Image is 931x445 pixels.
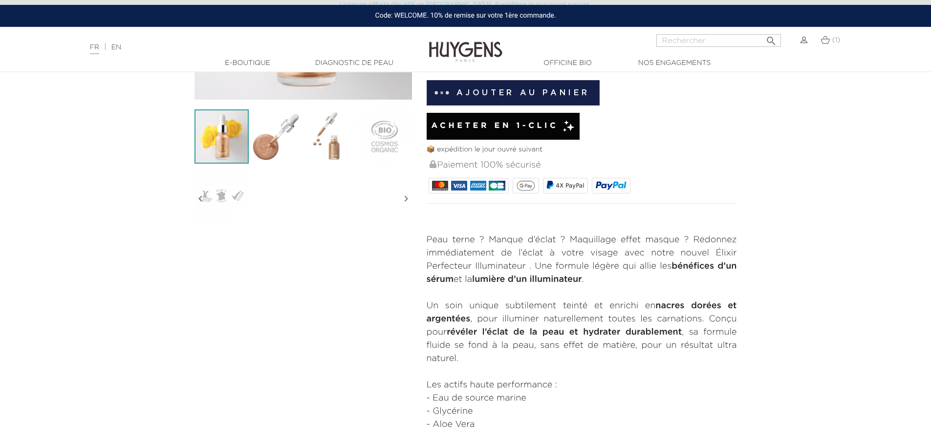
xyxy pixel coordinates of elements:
strong: nacres dorées et argentées [427,301,737,323]
strong: bénéfices d’un sérum [427,262,737,284]
img: L'Élixir Perfecteur Illuminateur [195,109,249,164]
i:  [765,32,777,44]
a: Nos engagements [626,58,723,68]
img: CB_NATIONALE [489,181,505,191]
strong: lumière d’un illuminateur [472,275,582,284]
div: Paiement 100% sécurisé [429,155,737,176]
a: (1) [821,36,841,44]
li: - Aloe Vera [427,418,737,431]
img: VISA [451,181,467,191]
div: | [85,42,381,53]
a: FR [90,44,99,54]
p: Peau terne ? Manque d’éclat ? Maquillage effet masque ? Redonnez immédiatement de l’éclat à votre... [427,233,737,286]
span: 4X PayPal [556,182,584,189]
span: (1) [832,37,840,43]
input: Rechercher [656,34,781,47]
strong: révéler l’éclat de la peau et hydrater durablement [447,328,682,337]
a: EN [111,44,121,51]
a: Diagnostic de peau [305,58,403,68]
button: Ajouter au panier [427,80,600,106]
p: 📦 expédition le jour ouvré suivant [427,145,737,155]
a: Officine Bio [519,58,617,68]
li: - Glycérine [427,405,737,418]
img: AMEX [470,181,486,191]
p: Un soin unique subtilement teinté et enrichi en , pour illuminer naturellement toutes les carnati... [427,299,737,365]
button:  [762,31,780,44]
img: google_pay [517,181,535,191]
img: MASTERCARD [432,181,448,191]
i:  [400,174,412,223]
i:  [195,174,206,223]
img: Paiement 100% sécurisé [430,160,436,168]
li: - Eau de source marine [427,392,737,405]
img: Huygens [429,26,502,64]
p: Les actifs haute performance : [427,379,737,392]
a: E-Boutique [199,58,297,68]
